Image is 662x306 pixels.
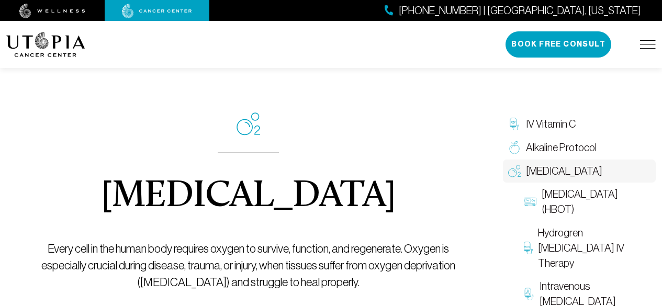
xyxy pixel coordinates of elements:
h1: [MEDICAL_DATA] [101,178,396,216]
img: icon [237,112,260,135]
img: Oxygen Therapy [508,165,521,177]
img: wellness [19,4,85,18]
img: Intravenous Ozone Therapy [524,288,535,300]
a: IV Vitamin C [503,112,656,136]
span: IV Vitamin C [526,117,576,132]
img: logo [6,32,85,57]
a: [PHONE_NUMBER] | [GEOGRAPHIC_DATA], [US_STATE] [385,3,641,18]
span: [MEDICAL_DATA] [526,164,602,179]
a: [MEDICAL_DATA] [503,160,656,183]
span: [MEDICAL_DATA] (HBOT) [542,187,650,217]
span: [PHONE_NUMBER] | [GEOGRAPHIC_DATA], [US_STATE] [399,3,641,18]
button: Book Free Consult [506,31,611,58]
img: cancer center [122,4,192,18]
a: Hydrogren [MEDICAL_DATA] IV Therapy [519,221,656,275]
img: IV Vitamin C [508,118,521,130]
img: Alkaline Protocol [508,141,521,154]
span: Alkaline Protocol [526,140,597,155]
img: icon-hamburger [640,40,656,49]
a: Alkaline Protocol [503,136,656,160]
img: Hyperbaric Oxygen Therapy (HBOT) [524,196,536,208]
a: [MEDICAL_DATA] (HBOT) [519,183,656,221]
p: Every cell in the human body requires oxygen to survive, function, and regenerate. Oxygen is espe... [40,241,457,291]
img: Hydrogren Peroxide IV Therapy [524,242,533,254]
span: Hydrogren [MEDICAL_DATA] IV Therapy [538,225,650,270]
